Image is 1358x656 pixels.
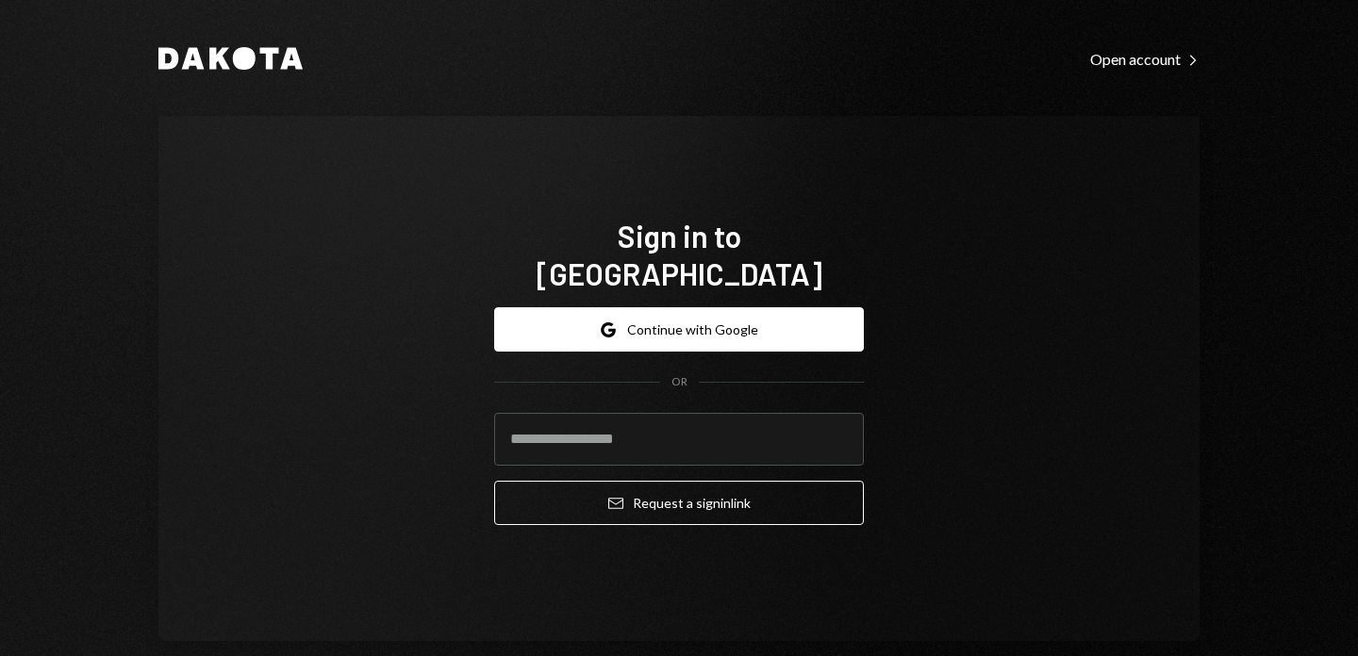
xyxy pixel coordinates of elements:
[1090,50,1200,69] div: Open account
[494,481,864,525] button: Request a signinlink
[494,307,864,352] button: Continue with Google
[1090,48,1200,69] a: Open account
[494,217,864,292] h1: Sign in to [GEOGRAPHIC_DATA]
[671,374,687,390] div: OR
